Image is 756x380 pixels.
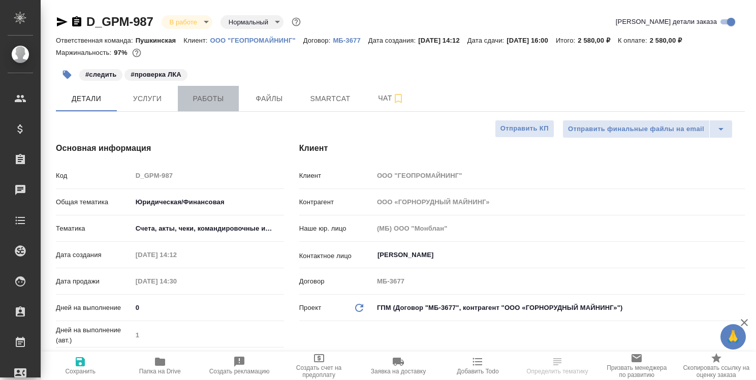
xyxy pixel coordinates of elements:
p: Контрагент [299,197,373,207]
span: Сохранить [65,368,96,375]
input: ✎ Введи что-нибудь [132,300,285,315]
span: Определить тематику [526,368,588,375]
p: Дата сдачи: [467,37,507,44]
p: Код [56,171,132,181]
p: ООО "ГЕОПРОМАЙНИНГ" [210,37,303,44]
div: ГПМ (Договор "МБ-3677", контрагент "ООО «ГОРНОРУДНЫЙ МАЙНИНГ»") [373,299,745,316]
span: Заявка на доставку [371,368,426,375]
p: Договор: [303,37,333,44]
p: 2 580,00 ₽ [650,37,690,44]
button: Призвать менеджера по развитию [597,352,676,380]
p: Пушкинская [136,37,184,44]
input: Пустое поле [132,328,285,342]
button: В работе [167,18,200,26]
button: Создать рекламацию [200,352,279,380]
span: проверка ЛКА [123,70,188,78]
span: Детали [62,92,111,105]
span: Призвать менеджера по развитию [603,364,670,378]
button: Добавить тэг [56,64,78,86]
span: [PERSON_NAME] детали заказа [616,17,717,27]
input: Пустое поле [373,168,745,183]
span: следить [78,70,123,78]
p: Тематика [56,224,132,234]
a: D_GPM-987 [86,15,153,28]
span: Работы [184,92,233,105]
button: Папка на Drive [120,352,199,380]
input: Пустое поле [132,274,221,289]
p: Дата продажи [56,276,132,287]
input: Пустое поле [373,195,745,209]
div: В работе [220,15,283,29]
input: Пустое поле [373,274,745,289]
span: Добавить Todo [457,368,498,375]
p: #проверка ЛКА [131,70,181,80]
span: Услуги [123,92,172,105]
div: В работе [162,15,212,29]
p: Договор [299,276,373,287]
p: Клиент: [183,37,210,44]
button: Заявка на доставку [359,352,438,380]
button: 75.01 RUB; [130,46,143,59]
span: Скопировать ссылку на оценку заказа [683,364,750,378]
span: Отправить финальные файлы на email [568,123,704,135]
p: МБ-3677 [333,37,368,44]
div: Юридическая/Финансовая [132,194,285,211]
p: Проект [299,303,322,313]
button: Сохранить [41,352,120,380]
h4: Клиент [299,142,745,154]
input: Пустое поле [373,221,745,236]
p: Клиент [299,171,373,181]
button: 🙏 [720,324,746,350]
p: [DATE] 16:00 [507,37,556,44]
span: Создать счет на предоплату [285,364,352,378]
p: Дата создания: [368,37,418,44]
button: Отправить КП [495,120,554,138]
div: Счета, акты, чеки, командировочные и таможенные документы [132,220,285,237]
button: Open [739,254,741,256]
span: Smartcat [306,92,355,105]
button: Добавить Todo [438,352,517,380]
p: Общая тематика [56,197,132,207]
input: Пустое поле [132,247,221,262]
button: Доп статусы указывают на важность/срочность заказа [290,15,303,28]
p: Дней на выполнение (авт.) [56,325,132,345]
a: ООО "ГЕОПРОМАЙНИНГ" [210,36,303,44]
span: Отправить КП [500,123,549,135]
span: 🙏 [724,326,742,347]
h4: Основная информация [56,142,259,154]
input: Пустое поле [132,168,285,183]
span: Создать рекламацию [209,368,270,375]
p: #следить [85,70,116,80]
p: Маржинальность: [56,49,114,56]
p: Наше юр. лицо [299,224,373,234]
p: Дней на выполнение [56,303,132,313]
button: Скопировать ссылку на оценку заказа [677,352,756,380]
p: К оплате: [618,37,650,44]
p: Дата создания [56,250,132,260]
p: Итого: [556,37,578,44]
button: Определить тематику [518,352,597,380]
button: Отправить финальные файлы на email [562,120,710,138]
span: Чат [367,92,416,105]
button: Создать счет на предоплату [279,352,358,380]
p: 2 580,00 ₽ [578,37,618,44]
button: Скопировать ссылку [71,16,83,28]
button: Нормальный [226,18,271,26]
p: [DATE] 14:12 [418,37,467,44]
p: 97% [114,49,130,56]
div: split button [562,120,733,138]
p: Контактное лицо [299,251,373,261]
span: Папка на Drive [139,368,181,375]
p: Ответственная команда: [56,37,136,44]
a: МБ-3677 [333,36,368,44]
span: Файлы [245,92,294,105]
svg: Подписаться [392,92,404,105]
button: Скопировать ссылку для ЯМессенджера [56,16,68,28]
